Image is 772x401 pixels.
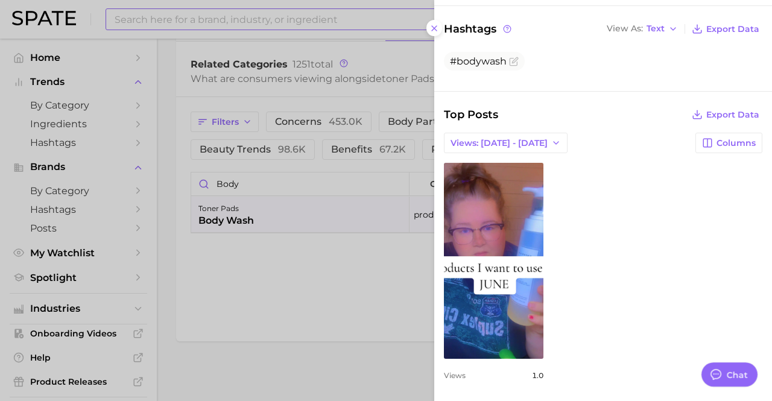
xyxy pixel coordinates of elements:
[689,21,762,37] button: Export Data
[706,24,759,34] span: Export Data
[647,25,665,32] span: Text
[444,133,568,153] button: Views: [DATE] - [DATE]
[706,110,759,120] span: Export Data
[444,21,513,37] span: Hashtags
[444,106,498,123] span: Top Posts
[444,371,466,380] span: Views
[604,21,681,37] button: View AsText
[607,25,643,32] span: View As
[532,371,543,380] span: 1.0
[450,55,507,67] span: #bodywash
[717,138,756,148] span: Columns
[509,57,519,66] button: Flag as miscategorized or irrelevant
[695,133,762,153] button: Columns
[451,138,548,148] span: Views: [DATE] - [DATE]
[689,106,762,123] button: Export Data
